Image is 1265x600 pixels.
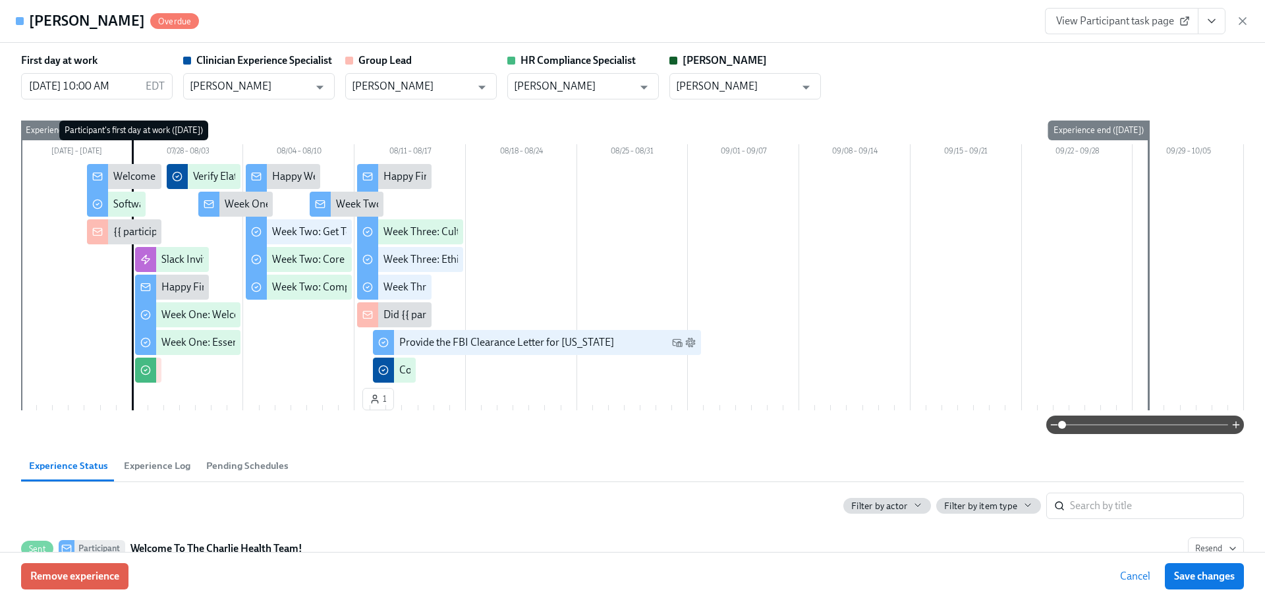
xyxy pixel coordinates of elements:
div: Welcome To The Charlie Health Team! [113,169,285,184]
span: View Participant task page [1056,14,1187,28]
span: Resend [1195,542,1237,555]
div: 09/22 – 09/28 [1022,144,1133,161]
p: EDT [146,79,165,94]
strong: Clinician Experience Specialist [196,54,332,67]
div: Week One Onboarding Recap! [225,197,361,211]
div: [DATE] – [DATE] [21,144,132,161]
button: SentParticipantWelcome To The Charlie Health Team!Sent on[DATE] [1188,537,1244,560]
div: Happy Final Week of Onboarding! [383,169,536,184]
label: First day at work [21,53,98,68]
div: 08/11 – 08/17 [354,144,466,161]
div: 07/28 – 08/03 [132,144,244,161]
div: Did {{ participant.fullName }} Schedule A Meet & Greet? [383,308,632,322]
span: Filter by actor [851,500,907,512]
div: Week Two: Core Processes (~1.25 hours to complete) [272,252,507,267]
input: Search by title [1070,493,1244,519]
div: Week Three: Cultural Competence & Special Populations (~3 hours to complete) [383,225,739,239]
span: 1 [370,393,387,406]
button: Open [634,77,654,97]
div: Week Three: Final Onboarding Tasks (~1.5 hours to complete) [383,280,658,294]
div: Week One: Welcome To Charlie Health Tasks! (~3 hours to complete) [161,308,466,322]
div: Participant [74,540,125,557]
strong: Welcome To The Charlie Health Team! [130,541,302,557]
div: 08/25 – 08/31 [577,144,689,161]
div: Week Two Onboarding Recap! [336,197,472,211]
span: Filter by item type [944,500,1017,512]
div: Week Three: Ethics, Conduct, & Legal Responsibilities (~5 hours to complete) [383,252,727,267]
button: Filter by item type [936,498,1041,514]
div: 09/15 – 09/21 [911,144,1022,161]
strong: HR Compliance Specialist [520,54,636,67]
button: Save changes [1165,563,1244,589]
button: Open [472,77,492,97]
div: Happy First Day! [161,280,236,294]
button: View task page [1198,8,1225,34]
div: 09/29 – 10/05 [1133,144,1244,161]
div: Week Two: Get To Know Your Role (~4 hours to complete) [272,225,528,239]
strong: [PERSON_NAME] [683,54,767,67]
svg: Slack [685,337,696,348]
button: Cancel [1111,563,1160,589]
strong: Group Lead [358,54,412,67]
button: Filter by actor [843,498,931,514]
button: Remove experience [21,563,128,589]
div: {{ participant.fullName }} has started onboarding [113,225,333,239]
button: 1 [362,388,394,410]
span: Sent [21,544,53,554]
span: Overdue [150,16,199,26]
div: Experience end ([DATE]) [1048,121,1149,140]
span: Remove experience [30,570,119,583]
div: Slack Invites [161,252,216,267]
div: Provide the FBI Clearance Letter for [US_STATE] [399,335,614,350]
span: Pending Schedules [206,458,289,474]
span: Experience Log [124,458,190,474]
div: Software Set-Up [113,197,186,211]
h4: [PERSON_NAME] [29,11,145,31]
div: 08/18 – 08/24 [466,144,577,161]
div: Week One: Essential Compliance Tasks (~6.5 hours to complete) [161,335,447,350]
div: Confirm Docebo Completion for {{ participant.fullName }} [399,363,660,377]
div: 09/01 – 09/07 [688,144,799,161]
svg: Work Email [672,337,683,348]
div: Verify Elation for {{ participant.fullName }} [193,169,382,184]
button: Open [310,77,330,97]
span: Experience Status [29,458,108,474]
div: 09/08 – 09/14 [799,144,911,161]
span: Cancel [1120,570,1150,583]
div: Participant's first day at work ([DATE]) [59,121,208,140]
div: Happy Week Two! [272,169,353,184]
span: Save changes [1174,570,1235,583]
a: View Participant task page [1045,8,1198,34]
div: Week Two: Compliance Crisis Response (~1.5 hours to complete) [272,280,560,294]
div: 08/04 – 08/10 [243,144,354,161]
button: Open [796,77,816,97]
